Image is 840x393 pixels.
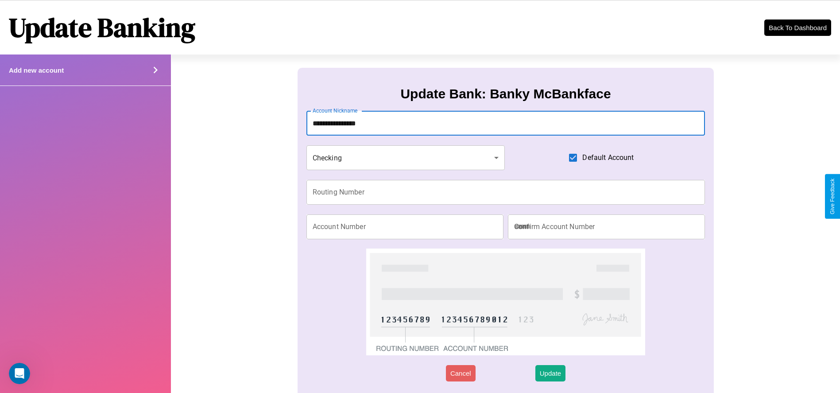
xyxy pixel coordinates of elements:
[313,107,358,114] label: Account Nickname
[9,66,64,74] h4: Add new account
[535,365,565,381] button: Update
[9,9,195,46] h1: Update Banking
[582,152,634,163] span: Default Account
[366,249,646,355] img: check
[764,19,831,36] button: Back To Dashboard
[306,145,505,170] div: Checking
[829,179,836,214] div: Give Feedback
[400,86,611,101] h3: Update Bank: Banky McBankface
[446,365,476,381] button: Cancel
[9,363,30,384] iframe: Intercom live chat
